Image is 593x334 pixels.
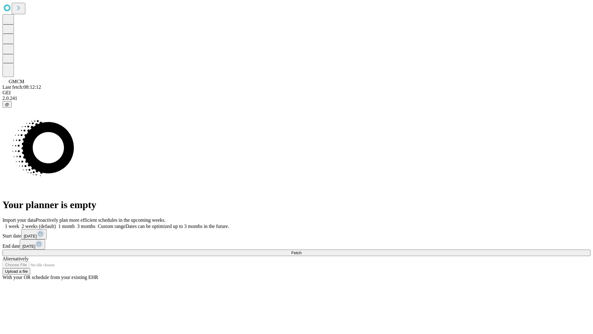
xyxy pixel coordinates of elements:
[291,250,301,255] span: Fetch
[24,234,37,238] span: [DATE]
[22,244,35,249] span: [DATE]
[21,229,47,239] button: [DATE]
[2,90,591,96] div: GEI
[2,268,30,275] button: Upload a file
[2,199,591,211] h1: Your planner is empty
[58,224,75,229] span: 1 month
[2,275,98,280] span: With your OR schedule from your existing EHR
[2,256,28,261] span: Alternatively
[2,84,41,90] span: Last fetch: 08:12:12
[77,224,95,229] span: 3 months
[2,239,591,250] div: End date
[22,224,56,229] span: 2 weeks (default)
[2,250,591,256] button: Fetch
[125,224,229,229] span: Dates can be optimized up to 3 months in the future.
[20,239,45,250] button: [DATE]
[9,79,24,84] span: GMCM
[2,229,591,239] div: Start date
[2,217,36,223] span: Import your data
[2,96,591,101] div: 2.0.241
[5,224,19,229] span: 1 week
[5,102,9,107] span: @
[36,217,166,223] span: Proactively plan more efficient schedules in the upcoming weeks.
[2,101,12,108] button: @
[98,224,125,229] span: Custom range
